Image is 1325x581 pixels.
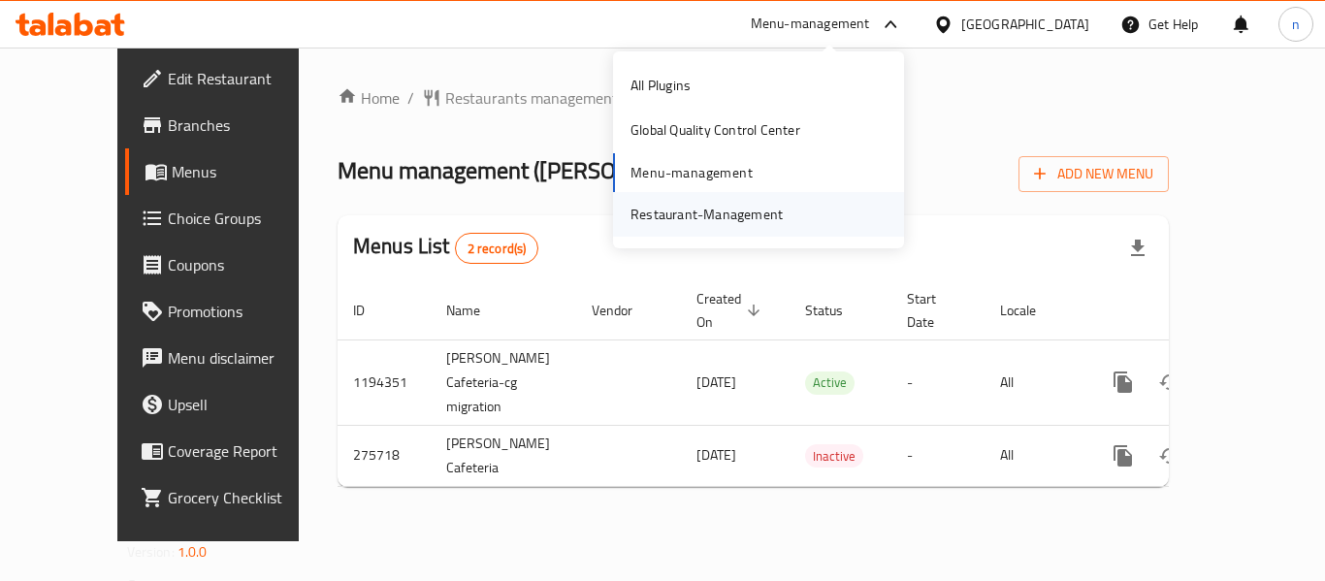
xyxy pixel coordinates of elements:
button: Change Status [1147,359,1193,405]
span: Locale [1000,299,1061,322]
td: All [985,339,1084,425]
a: Menus [125,148,339,195]
span: Start Date [907,287,961,334]
th: Actions [1084,281,1302,340]
span: Restaurants management [445,86,618,110]
span: Menus [172,160,323,183]
a: Restaurants management [422,86,618,110]
span: Created On [696,287,766,334]
span: Promotions [168,300,323,323]
span: [DATE] [696,442,736,468]
div: [GEOGRAPHIC_DATA] [961,14,1089,35]
span: Active [805,371,855,394]
span: ID [353,299,390,322]
a: Grocery Checklist [125,474,339,521]
td: [PERSON_NAME] Cafeteria-cg migration [431,339,576,425]
span: [DATE] [696,370,736,395]
a: Upsell [125,381,339,428]
a: Home [338,86,400,110]
span: Version: [127,539,175,565]
a: Edit Restaurant [125,55,339,102]
button: Change Status [1147,433,1193,479]
button: more [1100,359,1147,405]
div: Restaurant-Management [630,204,783,225]
a: Choice Groups [125,195,339,242]
div: All Plugins [630,75,691,96]
td: 275718 [338,425,431,486]
a: Promotions [125,288,339,335]
td: - [891,339,985,425]
div: Inactive [805,444,863,468]
a: Branches [125,102,339,148]
a: Coupons [125,242,339,288]
span: Coupons [168,253,323,276]
span: Choice Groups [168,207,323,230]
a: Menu disclaimer [125,335,339,381]
div: Global Quality Control Center [630,119,800,141]
span: Upsell [168,393,323,416]
div: Active [805,371,855,395]
span: Vendor [592,299,658,322]
span: Add New Menu [1034,162,1153,186]
span: Name [446,299,505,322]
span: Coverage Report [168,439,323,463]
a: Coverage Report [125,428,339,474]
span: Menu management ( [PERSON_NAME] Cafeteria ) [338,148,813,192]
span: Status [805,299,868,322]
button: Add New Menu [1018,156,1169,192]
span: 2 record(s) [456,240,538,258]
span: Grocery Checklist [168,486,323,509]
h2: Menus List [353,232,538,264]
span: Inactive [805,445,863,468]
span: 1.0.0 [178,539,208,565]
td: [PERSON_NAME] Cafeteria [431,425,576,486]
td: 1194351 [338,339,431,425]
td: All [985,425,1084,486]
span: n [1292,14,1300,35]
span: Branches [168,113,323,137]
div: Menu-management [751,13,870,36]
div: Total records count [455,233,539,264]
span: Menu disclaimer [168,346,323,370]
button: more [1100,433,1147,479]
span: Edit Restaurant [168,67,323,90]
div: Export file [1115,225,1161,272]
table: enhanced table [338,281,1302,487]
li: / [407,86,414,110]
td: - [891,425,985,486]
